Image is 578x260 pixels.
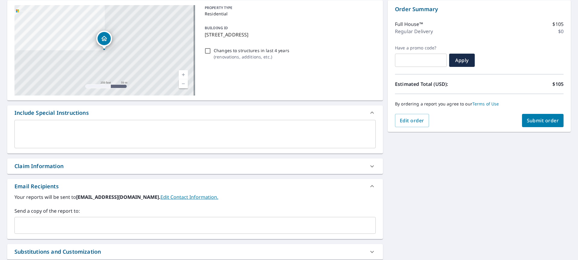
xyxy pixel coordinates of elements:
[522,114,564,127] button: Submit order
[160,194,218,200] a: EditContactInfo
[14,248,101,256] div: Substitutions and Customization
[395,114,429,127] button: Edit order
[14,162,64,170] div: Claim Information
[76,194,160,200] b: [EMAIL_ADDRESS][DOMAIN_NAME].
[472,101,499,107] a: Terms of Use
[552,80,564,88] p: $105
[7,179,383,193] div: Email Recipients
[395,20,423,28] p: Full House™
[179,70,188,79] a: Current Level 17, Zoom In
[552,20,564,28] p: $105
[14,193,376,201] label: Your reports will be sent to
[395,5,564,13] p: Order Summary
[7,244,383,259] div: Substitutions and Customization
[214,47,289,54] p: Changes to structures in last 4 years
[14,182,59,190] div: Email Recipients
[395,80,479,88] p: Estimated Total (USD):
[7,105,383,120] div: Include Special Instructions
[214,54,289,60] p: ( renovations, additions, etc. )
[449,54,475,67] button: Apply
[395,28,433,35] p: Regular Delivery
[179,79,188,88] a: Current Level 17, Zoom Out
[205,11,373,17] p: Residential
[400,117,424,124] span: Edit order
[454,57,470,64] span: Apply
[205,5,373,11] p: PROPERTY TYPE
[14,207,376,215] label: Send a copy of the report to:
[527,117,559,124] span: Submit order
[205,25,228,30] p: BUILDING ID
[14,109,89,117] div: Include Special Instructions
[96,31,112,49] div: Dropped pin, building 1, Residential property, 6104 Spicewood Ave Florence, KY 41042
[558,28,564,35] p: $0
[395,45,447,51] label: Have a promo code?
[7,158,383,174] div: Claim Information
[205,31,373,38] p: [STREET_ADDRESS]
[395,101,564,107] p: By ordering a report you agree to our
